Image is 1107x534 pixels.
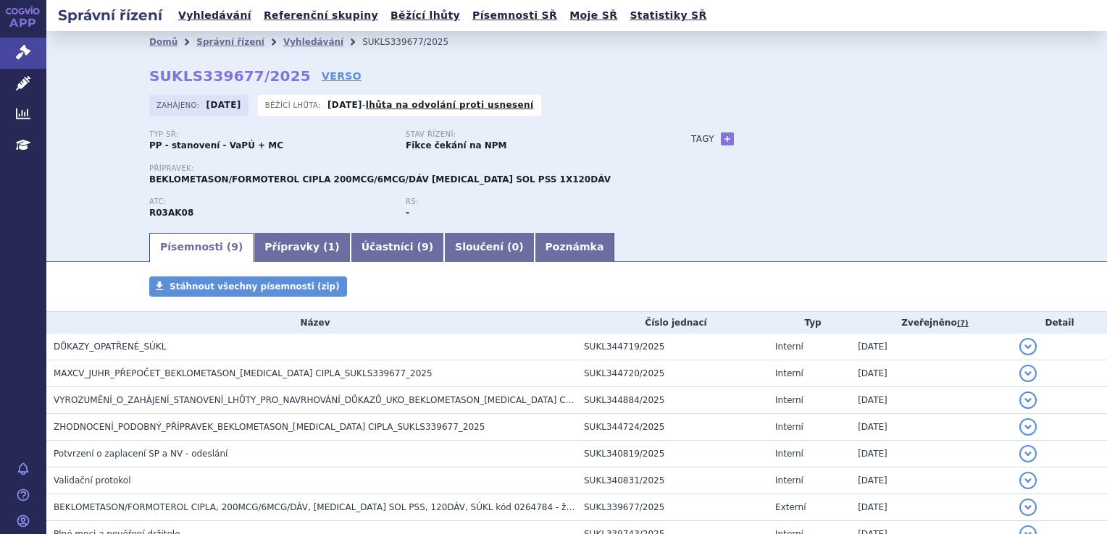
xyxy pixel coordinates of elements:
[577,360,768,387] td: SUKL344720/2025
[577,414,768,441] td: SUKL344724/2025
[851,414,1012,441] td: [DATE]
[406,140,506,151] strong: Fikce čekání na NPM
[775,342,803,352] span: Interní
[691,130,714,148] h3: Tagy
[851,467,1012,494] td: [DATE]
[1019,445,1037,462] button: detail
[1012,312,1107,334] th: Detail
[406,130,648,139] p: Stav řízení:
[54,449,227,459] span: Potvrzení o zaplacení SP a NV - odeslání
[775,502,806,512] span: Externí
[851,494,1012,521] td: [DATE]
[322,69,362,83] a: VERSO
[625,6,711,25] a: Statistiky SŘ
[54,502,834,512] span: BEKLOMETASON/FORMOTEROL CIPLA, 200MCG/6MCG/DÁV, INH SOL PSS, 120DÁV, SÚKL kód 0264784 - žádost o ...
[283,37,343,47] a: Vyhledávání
[577,334,768,360] td: SUKL344719/2025
[254,233,350,262] a: Přípravky (1)
[577,494,768,521] td: SUKL339677/2025
[851,387,1012,414] td: [DATE]
[577,387,768,414] td: SUKL344884/2025
[957,318,969,329] abbr: (?)
[149,164,662,173] p: Přípravek:
[406,198,648,206] p: RS:
[775,422,803,432] span: Interní
[149,140,283,151] strong: PP - stanovení - VaPÚ + MC
[174,6,256,25] a: Vyhledávání
[259,6,383,25] a: Referenční skupiny
[851,441,1012,467] td: [DATE]
[577,441,768,467] td: SUKL340819/2025
[46,312,577,334] th: Název
[149,130,391,139] p: Typ SŘ:
[1019,499,1037,516] button: detail
[366,100,534,110] a: lhůta na odvolání proti usnesení
[149,67,311,85] strong: SUKLS339677/2025
[196,37,264,47] a: Správní řízení
[149,174,611,185] span: BEKLOMETASON/FORMOTEROL CIPLA 200MCG/6MCG/DÁV [MEDICAL_DATA] SOL PSS 1X120DÁV
[1019,365,1037,382] button: detail
[511,241,519,253] span: 0
[54,475,131,486] span: Validační protokol
[721,132,734,145] a: +
[775,475,803,486] span: Interní
[386,6,464,25] a: Běžící lhůty
[231,241,238,253] span: 9
[577,467,768,494] td: SUKL340831/2025
[149,198,391,206] p: ATC:
[851,360,1012,387] td: [DATE]
[54,342,166,352] span: DŮKAZY_OPATŘENÉ_SÚKL
[54,368,433,378] span: MAXCV_JUHR_PŘEPOČET_BEKLOMETASON_FORMOTEROL CIPLA_SUKLS339677_2025
[170,281,340,292] span: Stáhnout všechny písemnosti (zip)
[1019,418,1037,436] button: detail
[156,99,202,111] span: Zahájeno:
[775,449,803,459] span: Interní
[149,37,177,47] a: Domů
[535,233,615,262] a: Poznámka
[362,31,467,53] li: SUKLS339677/2025
[265,99,324,111] span: Běžící lhůta:
[206,100,241,110] strong: [DATE]
[54,395,622,405] span: VYROZUMĚNÍ_O_ZAHÁJENÍ_STANOVENÍ_LHŮTY_PRO_NAVRHOVÁNÍ_DŮKAZŮ_UKO_BEKLOMETASON_FORMOTEROL CIPLA_SUKLS3
[54,422,485,432] span: ZHODNOCENÍ_PODOBNÝ_PŘÍPRAVEK_BEKLOMETASON_FORMOTEROL CIPLA_SUKLS339677_2025
[1019,472,1037,489] button: detail
[46,5,174,25] h2: Správní řízení
[1019,338,1037,355] button: detail
[851,334,1012,360] td: [DATE]
[149,276,347,297] a: Stáhnout všechny písemnosti (zip)
[577,312,768,334] th: Číslo jednací
[149,233,254,262] a: Písemnosti (9)
[328,241,335,253] span: 1
[468,6,561,25] a: Písemnosti SŘ
[422,241,429,253] span: 9
[149,208,193,218] strong: FORMOTEROL A BEKLOMETASON
[565,6,622,25] a: Moje SŘ
[406,208,409,218] strong: -
[775,368,803,378] span: Interní
[775,395,803,405] span: Interní
[851,312,1012,334] th: Zveřejněno
[327,100,362,110] strong: [DATE]
[1019,391,1037,409] button: detail
[768,312,851,334] th: Typ
[444,233,534,262] a: Sloučení (0)
[351,233,444,262] a: Účastníci (9)
[327,99,534,111] p: -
